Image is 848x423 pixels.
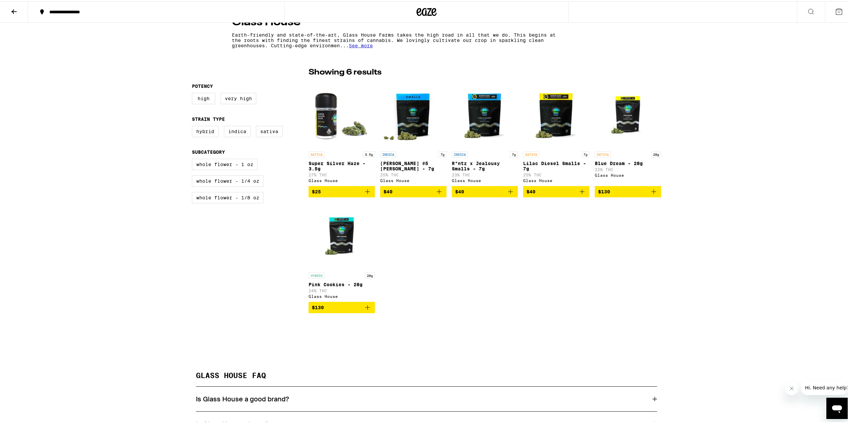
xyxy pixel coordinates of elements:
[309,171,375,176] p: 27% THC
[192,115,225,120] legend: Strain Type
[452,80,518,185] a: Open page for R*ntz x Jealousy Smalls - 7g from Glass House
[309,150,325,156] p: SATIVA
[452,80,518,147] img: Glass House - R*ntz x Jealousy Smalls - 7g
[826,396,848,418] iframe: Button to launch messaging window
[192,174,264,185] label: Whole Flower - 1/4 oz
[523,159,589,170] p: Lilac Diesel Smalls - 7g
[452,159,518,170] p: R*ntz x Jealousy Smalls - 7g
[581,150,589,156] p: 7g
[309,159,375,170] p: Super Silver Haze - 3.5g
[232,31,562,47] p: Earth-friendly and state-of-the-art, Glass House Farms takes the high road in all that we do. Thi...
[312,304,324,309] span: $130
[196,371,657,385] h2: GLASS HOUSE FAQ
[380,80,446,147] img: Glass House - Donny Burger #5 Smalls - 7g
[801,379,848,394] iframe: Message from company
[380,150,396,156] p: INDICA
[452,171,518,176] p: 23% THC
[438,150,446,156] p: 7g
[380,185,446,196] button: Add to bag
[785,380,798,394] iframe: Close message
[221,92,256,103] label: Very High
[192,124,219,136] label: Hybrid
[192,82,213,88] legend: Potency
[309,80,375,185] a: Open page for Super Silver Haze - 3.5g from Glass House
[309,281,375,286] p: Pink Cookies - 28g
[595,172,661,176] div: Glass House
[4,5,48,10] span: Hi. Need any help?
[595,150,611,156] p: SATIVA
[595,166,661,170] p: 22% THC
[363,150,375,156] p: 3.5g
[651,150,661,156] p: 28g
[523,80,589,147] img: Glass House - Lilac Diesel Smalls - 7g
[380,159,446,170] p: [PERSON_NAME] #5 [PERSON_NAME] - 7g
[224,124,251,136] label: Indica
[523,177,589,181] div: Glass House
[455,188,464,193] span: $40
[309,301,375,312] button: Add to bag
[380,80,446,185] a: Open page for Donny Burger #5 Smalls - 7g from Glass House
[309,201,375,301] a: Open page for Pink Cookies - 28g from Glass House
[595,80,661,185] a: Open page for Blue Dream - 28g from Glass House
[192,92,215,103] label: High
[595,80,661,147] img: Glass House - Blue Dream - 28g
[309,66,382,77] p: Showing 6 results
[309,287,375,292] p: 24% THC
[523,171,589,176] p: 25% THC
[309,201,375,268] img: Glass House - Pink Cookies - 28g
[309,271,325,277] p: HYBRID
[309,177,375,181] div: Glass House
[526,188,535,193] span: $40
[452,150,468,156] p: INDICA
[192,148,225,153] legend: Subcategory
[380,171,446,176] p: 25% THC
[309,293,375,297] div: Glass House
[312,188,321,193] span: $25
[510,150,518,156] p: 7g
[595,185,661,196] button: Add to bag
[384,188,393,193] span: $40
[452,177,518,181] div: Glass House
[196,393,289,402] h3: Is Glass House a good brand?
[192,191,264,202] label: Whole Flower - 1/8 oz
[365,271,375,277] p: 28g
[380,177,446,181] div: Glass House
[256,124,283,136] label: Sativa
[192,157,258,169] label: Whole Flower - 1 oz
[452,185,518,196] button: Add to bag
[349,42,373,47] span: See more
[523,185,589,196] button: Add to bag
[595,159,661,165] p: Blue Dream - 28g
[523,150,539,156] p: SATIVA
[523,80,589,185] a: Open page for Lilac Diesel Smalls - 7g from Glass House
[309,80,375,147] img: Glass House - Super Silver Haze - 3.5g
[598,188,610,193] span: $130
[309,185,375,196] button: Add to bag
